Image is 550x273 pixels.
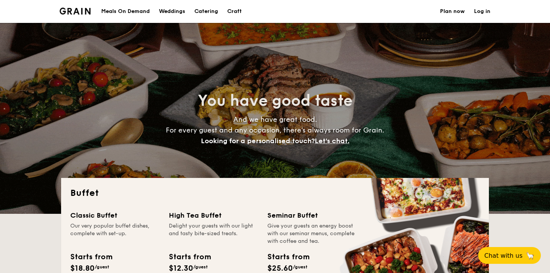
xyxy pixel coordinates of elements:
[70,210,160,221] div: Classic Buffet
[95,264,109,270] span: /guest
[484,252,522,259] span: Chat with us
[267,222,357,245] div: Give your guests an energy boost with our seminar menus, complete with coffee and tea.
[70,222,160,245] div: Our very popular buffet dishes, complete with set-up.
[478,247,541,264] button: Chat with us🦙
[267,251,309,263] div: Starts from
[70,251,112,263] div: Starts from
[201,137,315,145] span: Looking for a personalised touch?
[267,210,357,221] div: Seminar Buffet
[267,264,293,273] span: $25.60
[198,92,353,110] span: You have good taste
[293,264,307,270] span: /guest
[169,264,193,273] span: $12.30
[169,251,210,263] div: Starts from
[166,115,384,145] span: And we have great food. For every guest and any occasion, there’s always room for Grain.
[526,251,535,260] span: 🦙
[70,264,95,273] span: $18.80
[169,210,258,221] div: High Tea Buffet
[70,187,480,199] h2: Buffet
[193,264,208,270] span: /guest
[169,222,258,245] div: Delight your guests with our light and tasty bite-sized treats.
[60,8,91,15] img: Grain
[60,8,91,15] a: Logotype
[315,137,349,145] span: Let's chat.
